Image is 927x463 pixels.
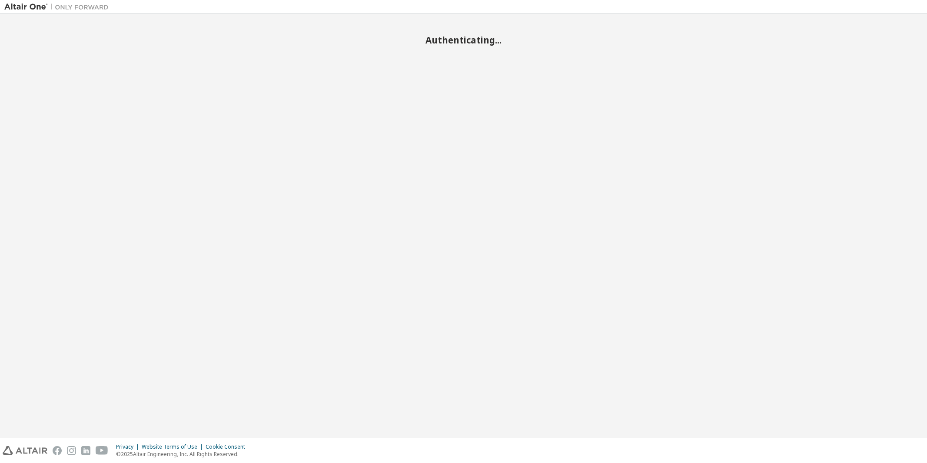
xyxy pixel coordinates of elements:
img: facebook.svg [53,446,62,455]
p: © 2025 Altair Engineering, Inc. All Rights Reserved. [116,450,250,458]
img: linkedin.svg [81,446,90,455]
img: instagram.svg [67,446,76,455]
div: Cookie Consent [206,443,250,450]
div: Website Terms of Use [142,443,206,450]
img: altair_logo.svg [3,446,47,455]
h2: Authenticating... [4,34,923,46]
img: Altair One [4,3,113,11]
div: Privacy [116,443,142,450]
img: youtube.svg [96,446,108,455]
